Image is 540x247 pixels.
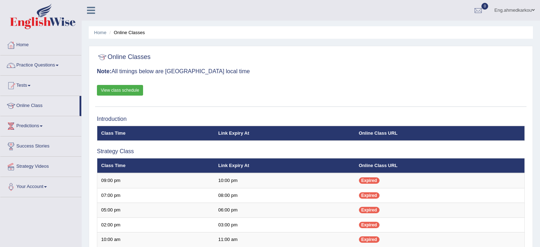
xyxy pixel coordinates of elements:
[355,158,525,173] th: Online Class URL
[0,55,81,73] a: Practice Questions
[0,136,81,154] a: Success Stories
[0,76,81,93] a: Tests
[359,177,380,184] span: Expired
[481,3,489,10] span: 0
[0,116,81,134] a: Predictions
[214,218,355,232] td: 03:00 pm
[359,236,380,243] span: Expired
[214,203,355,218] td: 06:00 pm
[97,68,111,74] b: Note:
[214,188,355,203] td: 08:00 pm
[97,158,214,173] th: Class Time
[0,96,80,114] a: Online Class
[359,192,380,199] span: Expired
[355,126,525,141] th: Online Class URL
[359,207,380,213] span: Expired
[214,126,355,141] th: Link Expiry At
[97,203,214,218] td: 05:00 pm
[0,35,81,53] a: Home
[97,52,151,63] h2: Online Classes
[97,173,214,188] td: 09:00 pm
[214,173,355,188] td: 10:00 pm
[97,148,525,155] h3: Strategy Class
[97,85,143,96] a: View class schedule
[94,30,107,35] a: Home
[359,222,380,228] span: Expired
[97,68,525,75] h3: All timings below are [GEOGRAPHIC_DATA] local time
[108,29,145,36] li: Online Classes
[97,218,214,232] td: 02:00 pm
[214,158,355,173] th: Link Expiry At
[0,157,81,174] a: Strategy Videos
[97,126,214,141] th: Class Time
[97,116,525,122] h3: Introduction
[0,177,81,195] a: Your Account
[97,188,214,203] td: 07:00 pm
